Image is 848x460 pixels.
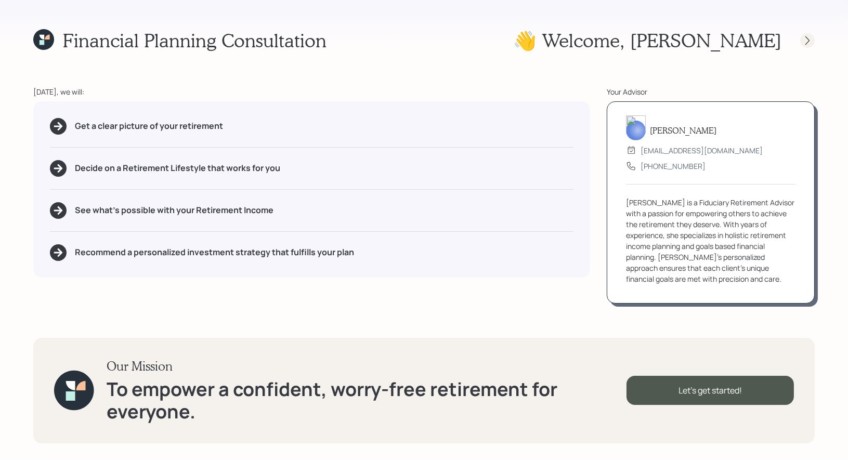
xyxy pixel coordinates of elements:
[641,161,706,172] div: [PHONE_NUMBER]
[626,197,795,284] div: [PERSON_NAME] is a Fiduciary Retirement Advisor with a passion for empowering others to achieve t...
[33,86,590,97] div: [DATE], we will:
[107,359,627,374] h3: Our Mission
[62,29,327,51] h1: Financial Planning Consultation
[75,247,354,257] h5: Recommend a personalized investment strategy that fulfills your plan
[627,376,794,405] div: Let's get started!
[75,205,273,215] h5: See what's possible with your Retirement Income
[607,86,815,97] div: Your Advisor
[626,115,646,140] img: treva-nostdahl-headshot.png
[75,121,223,131] h5: Get a clear picture of your retirement
[75,163,280,173] h5: Decide on a Retirement Lifestyle that works for you
[513,29,781,51] h1: 👋 Welcome , [PERSON_NAME]
[107,378,627,423] h1: To empower a confident, worry-free retirement for everyone.
[650,125,716,135] h5: [PERSON_NAME]
[641,145,763,156] div: [EMAIL_ADDRESS][DOMAIN_NAME]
